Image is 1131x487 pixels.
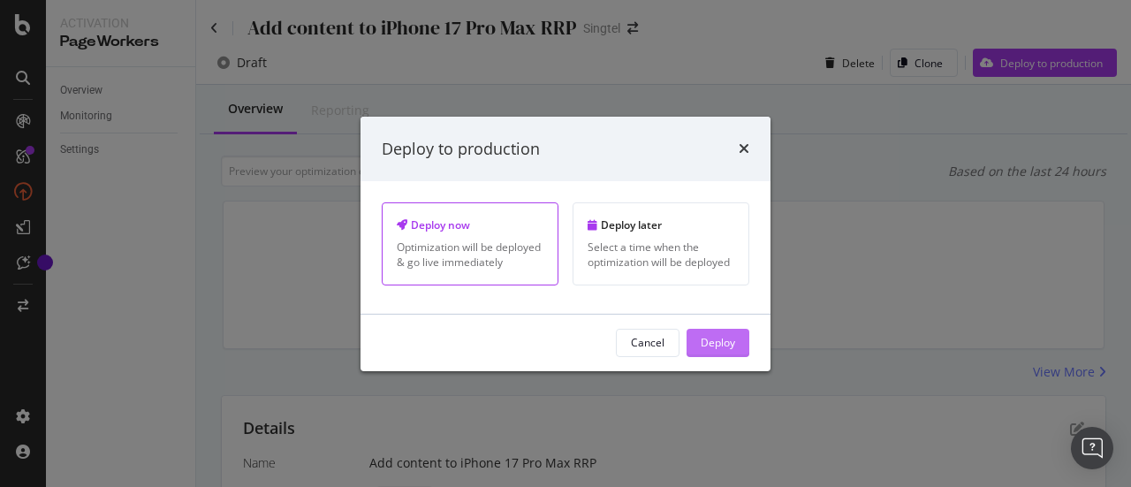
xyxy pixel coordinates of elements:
[397,217,543,232] div: Deploy now
[382,137,540,160] div: Deploy to production
[616,329,679,357] button: Cancel
[361,116,770,370] div: modal
[588,240,734,270] div: Select a time when the optimization will be deployed
[588,217,734,232] div: Deploy later
[1071,427,1113,469] div: Open Intercom Messenger
[687,329,749,357] button: Deploy
[397,240,543,270] div: Optimization will be deployed & go live immediately
[701,335,735,350] div: Deploy
[631,335,664,350] div: Cancel
[739,137,749,160] div: times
